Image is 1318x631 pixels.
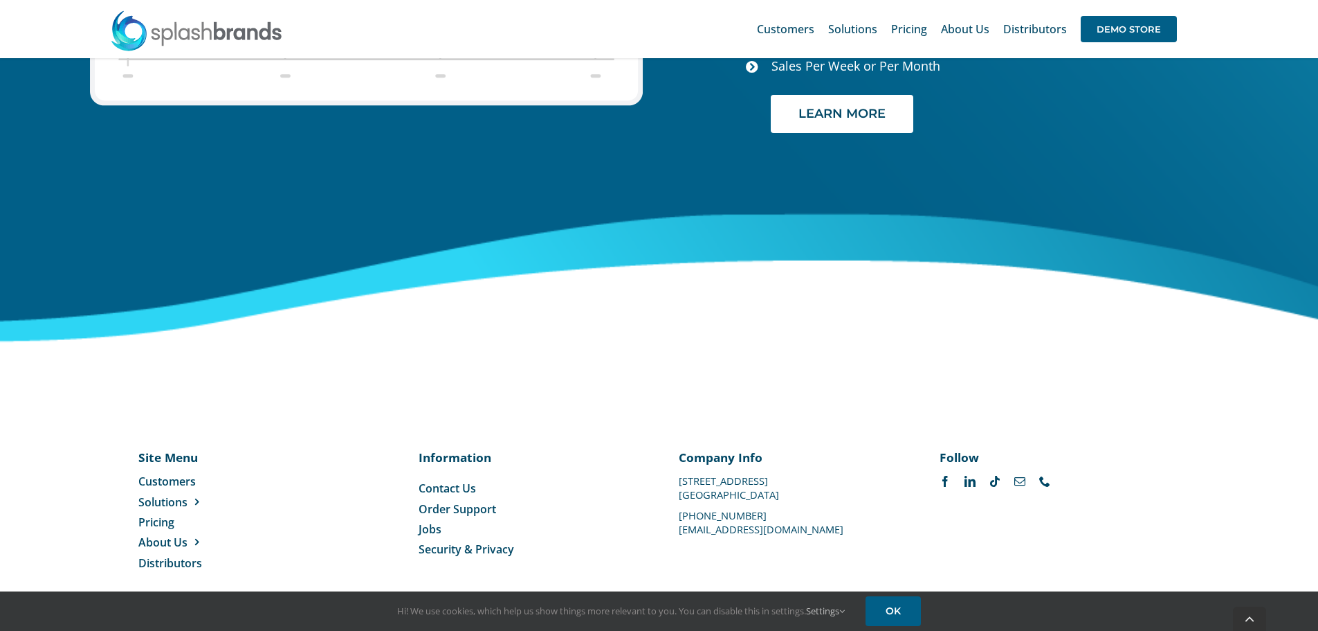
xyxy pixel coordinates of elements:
span: Customers [757,24,814,35]
a: phone [1039,476,1050,487]
span: Order Support [419,501,496,517]
span: About Us [941,24,989,35]
span: Customers [138,474,196,489]
p: Company Info [679,449,899,465]
a: facebook [940,476,951,487]
span: Contact Us [419,481,476,496]
span: Distributors [1003,24,1067,35]
a: tiktok [989,476,1000,487]
nav: Menu [138,474,279,571]
span: Jobs [419,522,441,537]
a: Pricing [138,515,279,530]
p: Site Menu [138,449,279,465]
a: OK [866,596,921,626]
span: DEMO STORE [1081,16,1177,42]
p: Information [419,449,639,465]
a: Distributors [1003,7,1067,51]
a: Distributors [138,556,279,571]
a: LEARN MORE [771,95,913,133]
span: About Us [138,535,187,550]
span: Security & Privacy [419,542,514,557]
nav: Main Menu Sticky [757,7,1177,51]
a: DEMO STORE [1081,7,1177,51]
a: Solutions [138,495,279,510]
a: Contact Us [419,481,639,496]
a: linkedin [964,476,976,487]
span: LEARN MORE [798,107,886,121]
a: Jobs [419,522,639,537]
span: Distributors [138,556,202,571]
a: Security & Privacy [419,542,639,557]
nav: Menu [419,481,639,558]
a: Pricing [891,7,927,51]
a: Settings [806,605,845,617]
a: About Us [138,535,279,550]
span: Pricing [891,24,927,35]
span: Solutions [828,24,877,35]
a: Order Support [419,501,639,517]
span: Sales Per Week or Per Month [771,57,940,74]
a: mail [1014,476,1025,487]
span: Solutions [138,495,187,510]
a: Customers [757,7,814,51]
a: Customers [138,474,279,489]
p: Follow [940,449,1160,465]
span: Pricing [138,515,174,530]
span: Hi! We use cookies, which help us show things more relevant to you. You can disable this in setti... [397,605,845,617]
img: SplashBrands.com Logo [110,10,283,51]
